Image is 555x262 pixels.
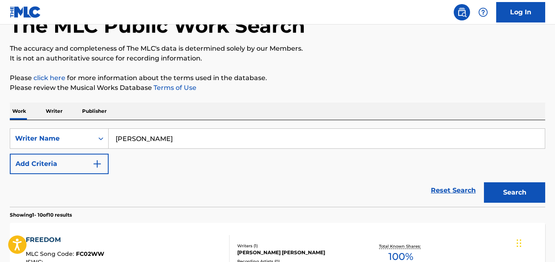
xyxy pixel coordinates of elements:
[517,231,522,255] div: Drag
[454,4,470,20] a: Public Search
[10,54,545,63] p: It is not an authoritative source for recording information.
[26,250,76,258] span: MLC Song Code :
[514,223,555,262] iframe: Chat Widget
[475,4,491,20] div: Help
[152,84,196,92] a: Terms of Use
[10,73,545,83] p: Please for more information about the terms used in the database.
[76,250,104,258] span: FC02WW
[33,74,65,82] a: click here
[237,243,357,249] div: Writers ( 1 )
[92,159,102,169] img: 9d2ae6d4665cec9f34b9.svg
[10,154,109,174] button: Add Criteria
[496,2,545,22] a: Log In
[457,7,467,17] img: search
[379,243,423,249] p: Total Known Shares:
[484,182,545,203] button: Search
[10,103,29,120] p: Work
[10,6,41,18] img: MLC Logo
[80,103,109,120] p: Publisher
[427,181,480,199] a: Reset Search
[26,235,104,245] div: FREEDOM
[15,134,89,143] div: Writer Name
[237,249,357,256] div: [PERSON_NAME] [PERSON_NAME]
[43,103,65,120] p: Writer
[10,44,545,54] p: The accuracy and completeness of The MLC's data is determined solely by our Members.
[10,211,72,219] p: Showing 1 - 10 of 10 results
[10,128,545,207] form: Search Form
[478,7,488,17] img: help
[10,83,545,93] p: Please review the Musical Works Database
[10,13,305,38] h1: The MLC Public Work Search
